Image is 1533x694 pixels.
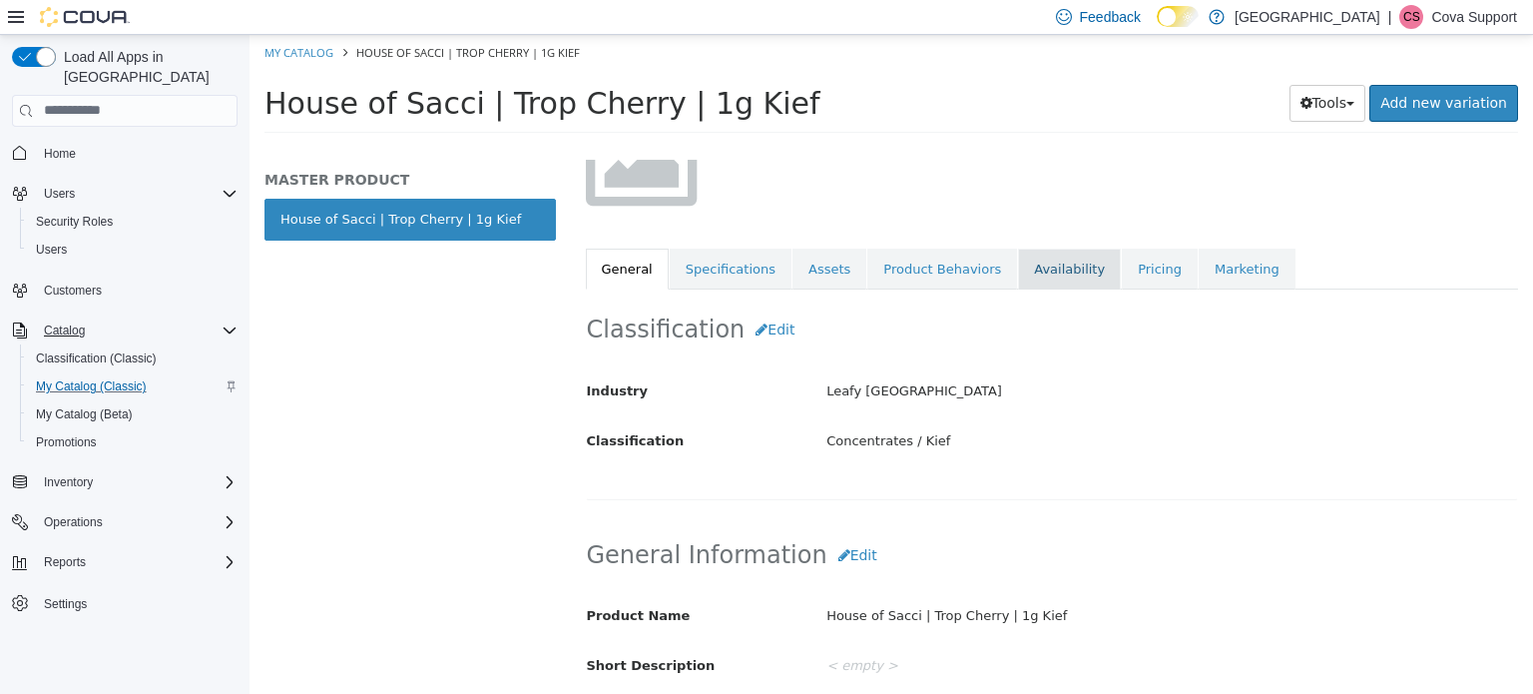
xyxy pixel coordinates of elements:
[1403,5,1420,29] span: CS
[36,510,111,534] button: Operations
[56,47,238,87] span: Load All Apps in [GEOGRAPHIC_DATA]
[28,430,238,454] span: Promotions
[36,142,84,166] a: Home
[4,468,246,496] button: Inventory
[20,345,246,372] button: Classification (Classic)
[4,139,246,168] button: Home
[28,238,238,262] span: Users
[28,402,141,426] a: My Catalog (Beta)
[44,554,86,570] span: Reports
[949,214,1046,256] a: Marketing
[28,402,238,426] span: My Catalog (Beta)
[337,277,1269,314] h2: Classification
[28,238,75,262] a: Users
[36,242,67,258] span: Users
[36,434,97,450] span: Promotions
[28,210,121,234] a: Security Roles
[4,276,246,305] button: Customers
[36,406,133,422] span: My Catalog (Beta)
[36,182,83,206] button: Users
[36,590,238,615] span: Settings
[40,7,130,27] img: Cova
[337,398,435,413] span: Classification
[1431,5,1517,29] p: Cova Support
[768,214,871,256] a: Availability
[28,347,165,370] a: Classification (Classic)
[20,372,246,400] button: My Catalog (Classic)
[337,348,399,363] span: Industry
[44,323,85,339] span: Catalog
[28,374,238,398] span: My Catalog (Classic)
[28,374,155,398] a: My Catalog (Classic)
[562,389,1282,424] div: Concentrates / Kief
[20,400,246,428] button: My Catalog (Beta)
[562,614,1282,649] div: < empty >
[4,588,246,617] button: Settings
[44,283,102,299] span: Customers
[15,10,84,25] a: My Catalog
[36,470,238,494] span: Inventory
[20,428,246,456] button: Promotions
[337,623,466,638] span: Short Description
[495,277,556,314] button: Edit
[36,470,101,494] button: Inventory
[36,214,113,230] span: Security Roles
[36,550,94,574] button: Reports
[578,502,639,539] button: Edit
[44,474,93,490] span: Inventory
[1040,50,1117,87] button: Tools
[36,182,238,206] span: Users
[20,208,246,236] button: Security Roles
[44,186,75,202] span: Users
[44,146,76,162] span: Home
[543,214,617,256] a: Assets
[36,279,110,303] a: Customers
[4,508,246,536] button: Operations
[36,319,93,343] button: Catalog
[1157,27,1158,28] span: Dark Mode
[28,430,105,454] a: Promotions
[15,136,306,154] h5: MASTER PRODUCT
[4,548,246,576] button: Reports
[1399,5,1423,29] div: Cova Support
[44,596,87,612] span: Settings
[337,573,441,588] span: Product Name
[36,378,147,394] span: My Catalog (Classic)
[337,502,1269,539] h2: General Information
[36,141,238,166] span: Home
[1235,5,1380,29] p: [GEOGRAPHIC_DATA]
[420,214,542,256] a: Specifications
[36,592,95,616] a: Settings
[1388,5,1392,29] p: |
[562,564,1282,599] div: House of Sacci | Trop Cherry | 1g Kief
[20,236,246,264] button: Users
[1120,50,1269,87] a: Add new variation
[618,214,767,256] a: Product Behaviors
[4,180,246,208] button: Users
[36,319,238,343] span: Catalog
[28,347,238,370] span: Classification (Classic)
[36,350,157,366] span: Classification (Classic)
[336,214,419,256] a: General
[15,164,306,206] a: House of Sacci | Trop Cherry | 1g Kief
[872,214,948,256] a: Pricing
[1157,6,1199,27] input: Dark Mode
[44,514,103,530] span: Operations
[1080,7,1141,27] span: Feedback
[12,131,238,670] nav: Complex example
[15,51,571,86] span: House of Sacci | Trop Cherry | 1g Kief
[28,210,238,234] span: Security Roles
[562,340,1282,374] div: Leafy [GEOGRAPHIC_DATA]
[107,10,330,25] span: House of Sacci | Trop Cherry | 1g Kief
[36,510,238,534] span: Operations
[4,317,246,345] button: Catalog
[36,278,238,303] span: Customers
[36,550,238,574] span: Reports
